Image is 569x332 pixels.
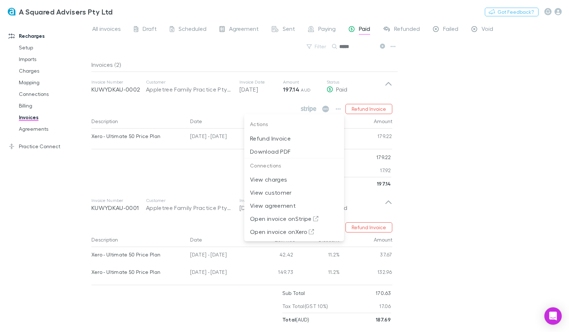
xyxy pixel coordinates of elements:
[244,199,344,212] li: View agreement
[244,175,344,182] a: View charges
[244,214,344,221] a: Open invoice onStripe
[250,227,338,236] p: Open invoice on Xero
[244,188,344,195] a: View customer
[544,307,562,325] div: Open Intercom Messenger
[244,201,344,208] a: View agreement
[244,145,344,158] li: Download PDF
[244,225,344,238] li: Open invoice onXero
[244,186,344,199] li: View customer
[250,214,338,223] p: Open invoice on Stripe
[244,227,344,234] a: Open invoice onXero
[250,134,338,143] p: Refund Invoice
[250,175,338,184] p: View charges
[250,147,338,156] p: Download PDF
[250,201,338,210] p: View agreement
[244,158,344,173] p: Connections
[244,132,344,145] li: Refund Invoice
[244,117,344,132] p: Actions
[250,188,338,197] p: View customer
[244,147,344,154] a: Download PDF
[244,212,344,225] li: Open invoice onStripe
[244,173,344,186] li: View charges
